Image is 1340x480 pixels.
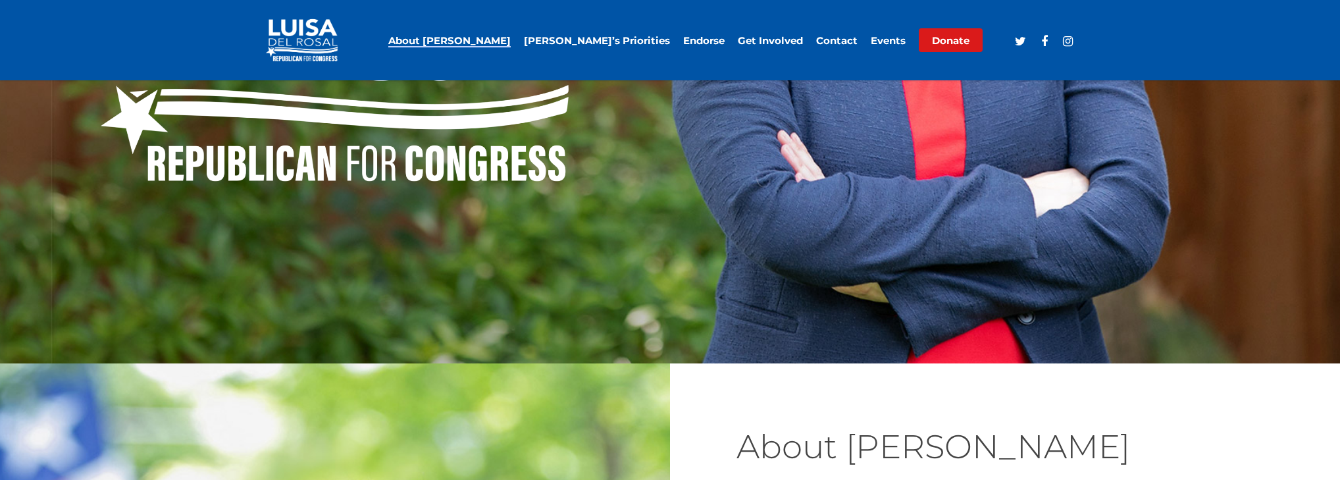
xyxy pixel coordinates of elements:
a: Events [871,36,906,45]
a: Get Involved [738,36,803,45]
a: Donate [919,36,983,45]
a: Endorse [683,36,725,45]
a: [PERSON_NAME]’s Priorities [524,36,670,45]
h2: About [PERSON_NAME] [736,431,1272,464]
a: About [PERSON_NAME] [388,36,511,45]
a: Contact [816,36,858,45]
